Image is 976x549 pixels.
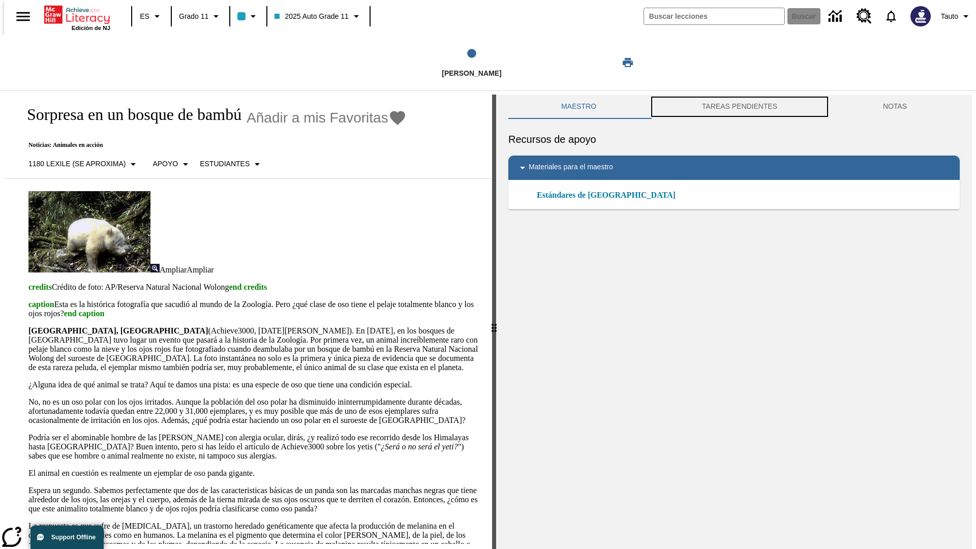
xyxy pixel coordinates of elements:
p: (Achieve3000, [DATE][PERSON_NAME]). En [DATE], en los bosques de [GEOGRAPHIC_DATA] tuvo lugar un ... [28,326,480,372]
p: Noticias: Animales en acción [16,141,407,149]
a: Estándares de [GEOGRAPHIC_DATA] [537,189,682,201]
span: end caption [64,309,105,318]
h6: Recursos de apoyo [508,131,960,147]
span: 2025 Auto Grade 11 [274,11,348,22]
button: Clase: 2025 Auto Grade 11, Selecciona una clase [270,7,366,25]
button: TAREAS PENDIENTES [649,95,830,119]
p: Podría ser el abominable hombre de las [PERSON_NAME] con alergia ocular, dirás, ¿y realizó todo e... [28,433,480,461]
p: Estudiantes [200,159,250,169]
div: Portada [44,4,110,31]
button: Escoja un nuevo avatar [904,3,937,29]
span: Edición de NJ [72,25,110,31]
a: Centro de información [822,3,850,30]
img: Ampliar [150,264,160,272]
span: end credits [229,283,267,291]
button: Perfil/Configuración [937,7,976,25]
span: Tauto [941,11,958,22]
span: credits [28,283,52,291]
div: reading [4,95,492,544]
a: Centro de recursos, Se abrirá en una pestaña nueva. [850,3,878,30]
a: Notificaciones [878,3,904,29]
button: Lee step 1 of 1 [340,35,603,90]
p: Apoyo [152,159,178,169]
button: El color de la clase es azul claro. Cambiar el color de la clase. [233,7,263,25]
p: Materiales para el maestro [529,162,613,174]
button: Imprimir [612,53,644,72]
button: Maestro [508,95,649,119]
span: Support Offline [51,534,96,541]
p: ¿Alguna idea de qué animal se trata? Aquí te damos una pista: es una especie de oso que tiene una... [28,380,480,389]
button: Añadir a mis Favoritas - Sorpresa en un bosque de bambú [247,109,407,127]
button: Grado: Grado 11, Elige un grado [175,7,226,25]
p: Espera un segundo. Sabemos perfectamente que dos de las caracteristicas básicas de un panda son l... [28,486,480,513]
input: Buscar campo [644,8,784,24]
h1: Sorpresa en un bosque de bambú [16,105,241,124]
p: 1180 Lexile (Se aproxima) [28,159,126,169]
button: Seleccione Lexile, 1180 Lexile (Se aproxima) [24,155,143,173]
div: Pulsa la tecla de intro o la barra espaciadora y luego presiona las flechas de derecha e izquierd... [492,95,496,549]
div: Instructional Panel Tabs [508,95,960,119]
span: [PERSON_NAME] [442,69,501,77]
button: Tipo de apoyo, Apoyo [148,155,196,173]
img: los pandas albinos en China a veces son confundidos con osos polares [28,191,150,272]
p: Crédito de foto: AP/Reserva Natural Nacional Wolong [28,283,480,292]
button: Support Offline [30,526,104,549]
span: Añadir a mis Favoritas [247,110,388,126]
div: activity [496,95,972,549]
p: Esta es la histórica fotografía que sacudió al mundo de la Zoología. Pero ¿qué clase de oso tiene... [28,300,480,318]
button: Lenguaje: ES, Selecciona un idioma [135,7,168,25]
span: Ampliar [187,265,213,274]
p: No, no es un oso polar con los ojos irritados. Aunque la población del oso polar ha disminuido in... [28,398,480,425]
span: Ampliar [160,265,187,274]
strong: [GEOGRAPHIC_DATA], [GEOGRAPHIC_DATA] [28,326,208,335]
div: Materiales para el maestro [508,156,960,180]
button: Abrir el menú lateral [8,2,38,32]
span: caption [28,300,54,309]
span: ES [140,11,149,22]
button: Seleccionar estudiante [196,155,267,173]
img: Avatar [910,6,931,26]
p: El animal en cuestión es realmente un ejemplar de oso panda gigante. [28,469,480,478]
button: NOTAS [830,95,960,119]
span: Grado 11 [179,11,208,22]
em: ¿Será o no será el yeti? [381,442,458,451]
